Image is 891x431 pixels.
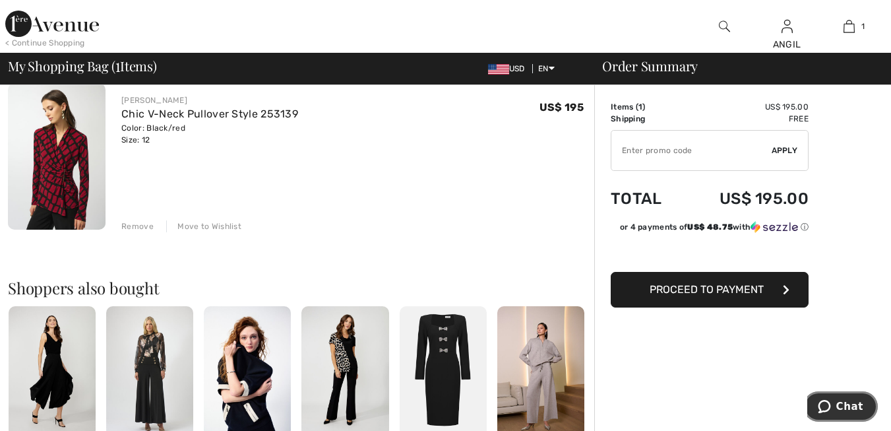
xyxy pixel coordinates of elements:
[538,64,555,73] span: EN
[611,238,809,267] iframe: PayPal-paypal
[121,108,298,120] a: Chic V-Neck Pullover Style 253139
[782,18,793,34] img: My Info
[782,20,793,32] a: Sign In
[121,220,154,232] div: Remove
[719,18,730,34] img: search the website
[687,222,733,232] span: US$ 48.75
[8,59,157,73] span: My Shopping Bag ( Items)
[5,37,85,49] div: < Continue Shopping
[611,176,683,221] td: Total
[611,131,772,170] input: Promo code
[611,221,809,238] div: or 4 payments ofUS$ 48.75withSezzle Click to learn more about Sezzle
[683,176,809,221] td: US$ 195.00
[8,280,594,296] h2: Shoppers also bought
[121,122,298,146] div: Color: Black/red Size: 12
[611,272,809,308] button: Proceed to Payment
[807,391,878,424] iframe: Opens a widget where you can chat to one of our agents
[683,101,809,113] td: US$ 195.00
[115,56,120,73] span: 1
[818,18,880,34] a: 1
[772,145,798,156] span: Apply
[683,113,809,125] td: Free
[650,283,764,296] span: Proceed to Payment
[8,83,106,230] img: Chic V-Neck Pullover Style 253139
[488,64,530,73] span: USD
[586,59,883,73] div: Order Summary
[756,38,818,51] div: ANGIL
[620,221,809,233] div: or 4 payments of with
[5,11,99,37] img: 1ère Avenue
[488,64,509,75] img: US Dollar
[166,220,241,232] div: Move to Wishlist
[121,94,298,106] div: [PERSON_NAME]
[751,221,798,233] img: Sezzle
[611,101,683,113] td: Items ( )
[611,113,683,125] td: Shipping
[539,101,584,114] span: US$ 195
[861,20,865,32] span: 1
[844,18,855,34] img: My Bag
[638,102,642,112] span: 1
